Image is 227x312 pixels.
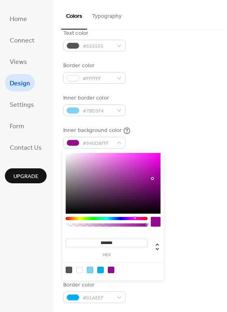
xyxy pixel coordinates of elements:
div: rgb(1, 174, 239) [97,267,104,273]
div: Border color [63,281,124,289]
div: Text color [63,29,124,38]
a: Views [5,53,32,70]
div: rgb(148, 13, 143) [108,267,114,273]
span: #FFFFFF [83,74,113,83]
div: Border color [63,62,124,70]
button: Upgrade [5,168,47,183]
a: Settings [5,96,39,113]
span: Upgrade [13,172,39,181]
span: Connect [10,34,34,47]
span: Design [10,77,30,90]
span: #01AEEF [83,294,113,302]
a: Form [5,117,29,134]
a: Home [5,10,32,27]
span: Contact Us [10,142,42,154]
span: Home [10,13,27,25]
a: Contact Us [5,138,47,156]
div: Inner background color [63,126,122,135]
span: #940D8FFF [83,139,113,148]
div: Inner border color [63,94,124,102]
span: Form [10,120,24,133]
a: Connect [5,31,39,49]
label: hex [66,253,148,257]
a: Design [5,74,35,91]
div: rgb(85, 85, 85) [66,267,72,273]
span: Settings [10,99,34,111]
span: #555555 [83,42,113,51]
span: Views [10,56,27,68]
span: #7BD3F4 [83,107,113,115]
div: rgb(123, 211, 244) [87,267,93,273]
div: rgb(255, 255, 255) [76,267,83,273]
